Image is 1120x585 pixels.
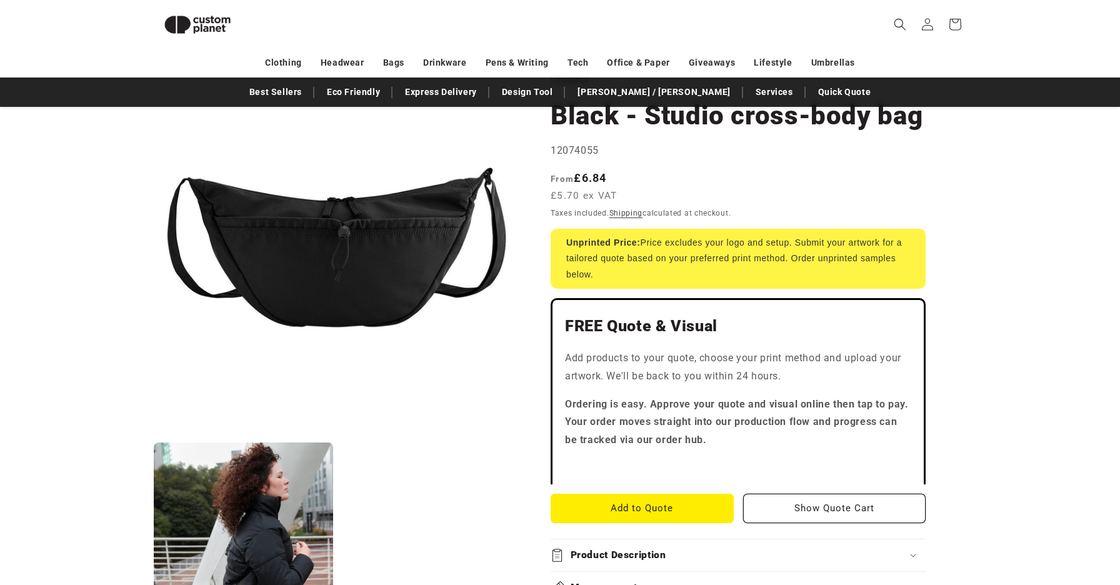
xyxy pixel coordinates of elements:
a: Shipping [609,209,643,217]
iframe: Customer reviews powered by Trustpilot [565,459,911,472]
a: Lifestyle [754,52,792,74]
p: Add products to your quote, choose your print method and upload your artwork. We'll be back to yo... [565,349,911,386]
a: Umbrellas [811,52,855,74]
strong: Unprinted Price: [566,237,641,247]
a: Drinkware [423,52,466,74]
h2: FREE Quote & Visual [565,316,911,336]
a: Express Delivery [399,81,483,103]
span: 12074055 [551,144,599,156]
a: Bags [383,52,404,74]
img: Custom Planet [154,5,241,44]
summary: Search [886,11,914,38]
a: Design Tool [496,81,559,103]
a: Giveaways [689,52,735,74]
a: Eco Friendly [321,81,386,103]
h1: Black - Studio cross-body bag [551,99,926,132]
a: Headwear [321,52,364,74]
iframe: Chat Widget [906,450,1120,585]
a: Clothing [265,52,302,74]
strong: Ordering is easy. Approve your quote and visual online then tap to pay. Your order moves straight... [565,398,909,446]
a: Services [749,81,799,103]
div: Price excludes your logo and setup. Submit your artwork for a tailored quote based on your prefer... [551,229,926,289]
a: Best Sellers [243,81,308,103]
strong: £6.84 [551,171,607,184]
button: Show Quote Cart [743,494,926,523]
a: Pens & Writing [486,52,549,74]
h2: Product Description [571,549,666,562]
a: [PERSON_NAME] / [PERSON_NAME] [571,81,736,103]
span: From [551,174,574,184]
button: Add to Quote [551,494,734,523]
summary: Product Description [551,539,926,571]
span: £5.70 ex VAT [551,189,617,203]
a: Tech [567,52,588,74]
div: Taxes included. calculated at checkout. [551,207,926,219]
a: Office & Paper [607,52,669,74]
a: Quick Quote [812,81,877,103]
